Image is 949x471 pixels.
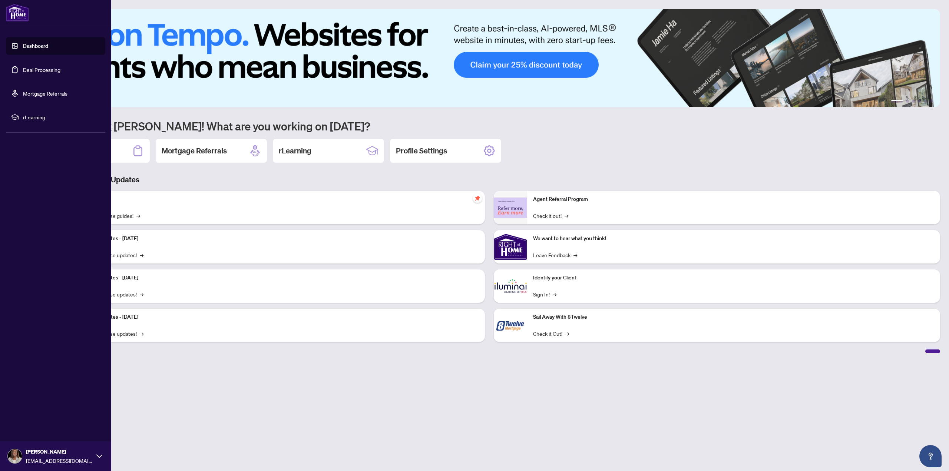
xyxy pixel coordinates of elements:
button: Open asap [919,445,942,467]
span: → [565,212,568,220]
h1: Welcome back [PERSON_NAME]! What are you working on [DATE]? [39,119,940,133]
p: We want to hear what you think! [533,235,934,243]
h2: Mortgage Referrals [162,146,227,156]
p: Identify your Client [533,274,934,282]
p: Platform Updates - [DATE] [78,313,479,321]
span: [EMAIL_ADDRESS][DOMAIN_NAME] [26,457,93,465]
span: rLearning [23,113,100,121]
span: [PERSON_NAME] [26,448,93,456]
a: Check it out!→ [533,212,568,220]
p: Platform Updates - [DATE] [78,274,479,282]
button: 5 [924,100,927,103]
a: Check it Out!→ [533,329,569,338]
img: Profile Icon [8,449,22,463]
img: logo [6,4,29,21]
h2: Profile Settings [396,146,447,156]
h2: rLearning [279,146,311,156]
button: 3 [912,100,915,103]
a: Sign In!→ [533,290,556,298]
a: Deal Processing [23,66,60,73]
span: → [565,329,569,338]
span: → [140,290,143,298]
img: We want to hear what you think! [494,230,527,263]
span: pushpin [473,194,482,203]
span: → [140,329,143,338]
button: 2 [906,100,909,103]
button: 1 [891,100,903,103]
span: → [136,212,140,220]
a: Dashboard [23,43,48,49]
img: Identify your Client [494,269,527,303]
p: Self-Help [78,195,479,203]
span: → [140,251,143,259]
h3: Brokerage & Industry Updates [39,175,940,185]
p: Platform Updates - [DATE] [78,235,479,243]
button: 6 [930,100,933,103]
img: Slide 0 [39,9,940,107]
a: Mortgage Referrals [23,90,67,97]
button: 4 [918,100,921,103]
img: Agent Referral Program [494,198,527,218]
p: Sail Away With 8Twelve [533,313,934,321]
span: → [553,290,556,298]
p: Agent Referral Program [533,195,934,203]
span: → [573,251,577,259]
a: Leave Feedback→ [533,251,577,259]
img: Sail Away With 8Twelve [494,309,527,342]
